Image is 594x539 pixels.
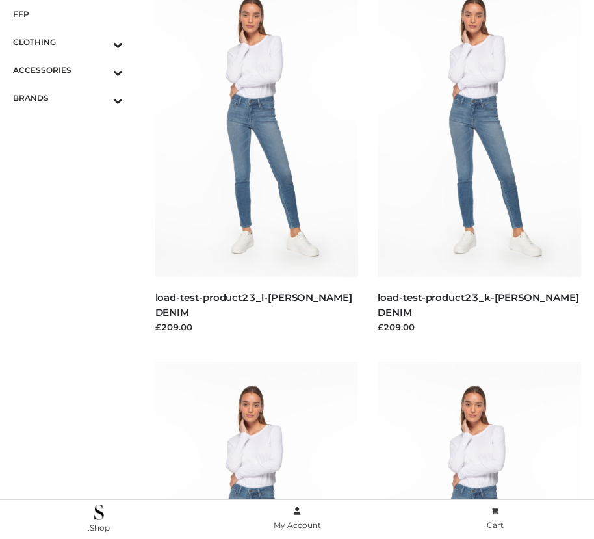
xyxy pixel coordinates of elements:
[155,291,352,319] a: load-test-product23_l-[PERSON_NAME] DENIM
[77,84,123,112] button: Toggle Submenu
[396,504,594,533] a: Cart
[77,28,123,56] button: Toggle Submenu
[94,505,104,520] img: .Shop
[274,520,321,530] span: My Account
[88,523,110,532] span: .Shop
[13,56,123,84] a: ACCESSORIESToggle Submenu
[155,321,359,334] div: £209.00
[13,34,123,49] span: CLOTHING
[378,291,578,319] a: load-test-product23_k-[PERSON_NAME] DENIM
[378,321,581,334] div: £209.00
[13,28,123,56] a: CLOTHINGToggle Submenu
[198,504,396,533] a: My Account
[487,520,504,530] span: Cart
[13,7,123,21] span: FFP
[77,56,123,84] button: Toggle Submenu
[13,62,123,77] span: ACCESSORIES
[13,90,123,105] span: BRANDS
[13,84,123,112] a: BRANDSToggle Submenu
